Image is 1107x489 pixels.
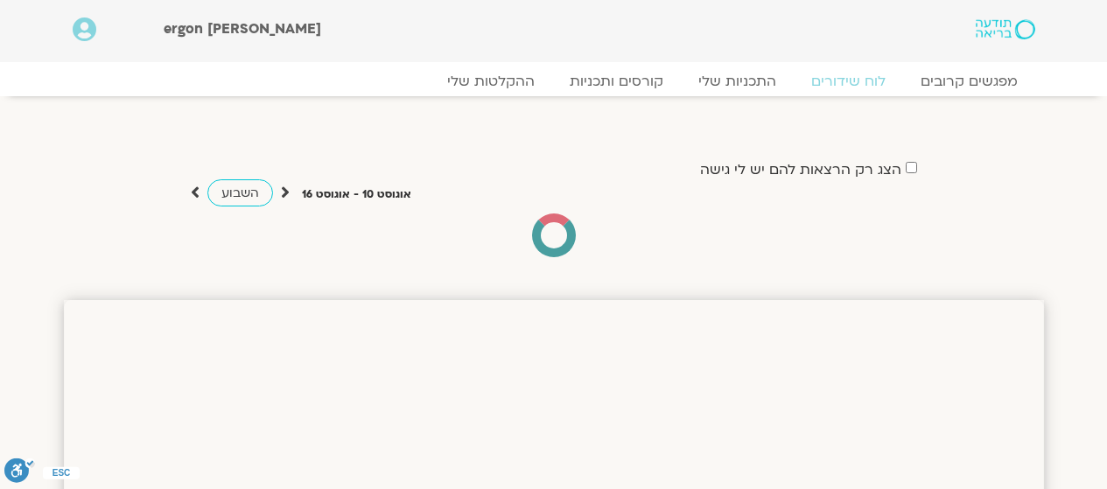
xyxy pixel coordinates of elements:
span: [PERSON_NAME] ergon [164,19,321,38]
span: השבוע [221,185,259,201]
a: ההקלטות שלי [430,73,552,90]
label: הצג רק הרצאות להם יש לי גישה [700,162,901,178]
a: השבוע [207,179,273,206]
a: התכניות שלי [681,73,794,90]
p: אוגוסט 10 - אוגוסט 16 [302,185,411,204]
a: קורסים ותכניות [552,73,681,90]
a: לוח שידורים [794,73,903,90]
nav: Menu [73,73,1035,90]
a: מפגשים קרובים [903,73,1035,90]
